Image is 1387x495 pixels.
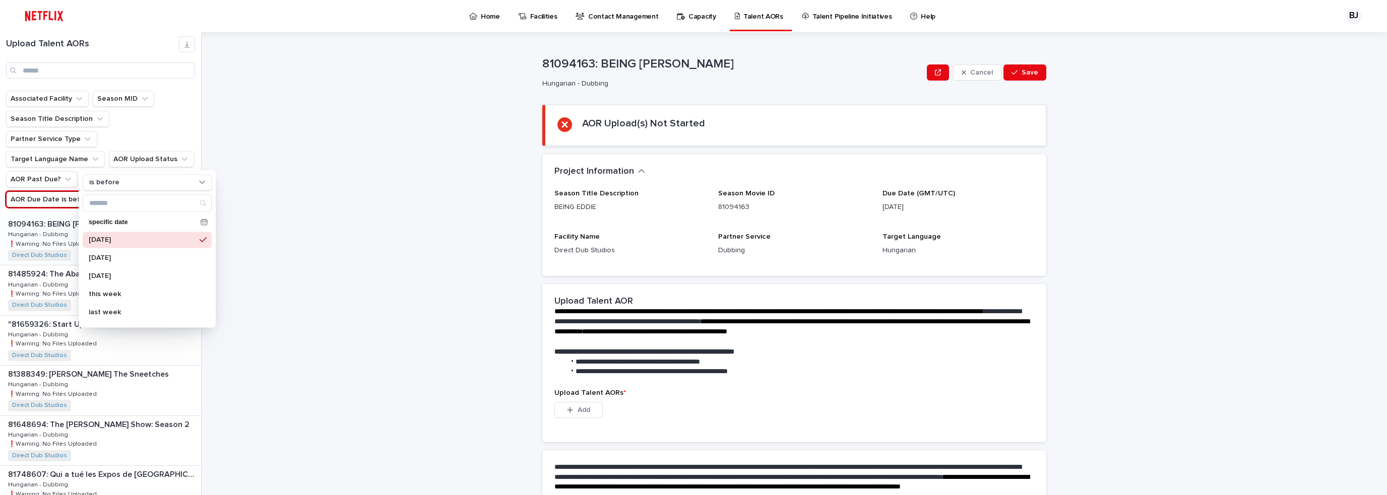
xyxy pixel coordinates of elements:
button: Associated Facility [6,91,89,107]
input: Search [6,62,195,79]
button: Save [1003,64,1046,81]
p: Hungarian - Dubbing [8,229,70,238]
h1: Upload Talent AORs [6,39,179,50]
p: Hungarian - Dubbing [542,80,919,88]
p: 81094163: BEING [PERSON_NAME] [542,57,923,72]
p: is before [89,178,119,187]
p: last week [89,309,196,316]
p: "81659326: Start Up, Fall Down: From Billionaire to Convict: Limited Series" [8,318,199,329]
p: [DATE] [89,236,196,243]
input: Search [83,195,211,211]
p: [DATE] [882,202,1034,213]
button: Cancel [953,64,1001,81]
button: Project Information [554,166,645,177]
p: ❗️Warning: No Files Uploaded [8,389,99,398]
span: Cancel [970,69,993,76]
p: [DATE] [89,272,196,279]
span: Partner Service [718,233,771,240]
button: AOR Past Due? [6,171,78,187]
a: Direct Dub Studios [12,402,67,409]
button: AOR Due Date [6,191,132,207]
button: Target Language Name [6,151,105,167]
h2: Project Information [554,166,634,177]
p: Hungarian - Dubbing [8,479,70,488]
p: 81648694: The [PERSON_NAME] Show: Season 2 [8,418,192,430]
h2: AOR Upload(s) Not Started [582,117,705,129]
p: Dubbing [718,245,870,256]
div: BJ [1346,8,1362,24]
span: Target Language [882,233,941,240]
span: Season Title Description [554,190,639,197]
p: [DATE] [89,254,196,261]
h2: Upload Talent AOR [554,296,633,307]
img: ifQbXi3ZQGMSEF7WDB7W [20,6,68,26]
span: Upload Talent AORs [554,389,626,396]
p: ❗️Warning: No Files Uploaded [8,289,99,298]
p: ❗️Warning: No Files Uploaded [8,439,99,448]
p: Hungarian [882,245,1034,256]
div: Search [83,194,212,211]
button: Season MID [93,91,154,107]
span: Add [578,406,590,413]
span: Save [1022,69,1038,76]
span: Facility Name [554,233,600,240]
p: BEING EDDIE [554,202,706,213]
p: Hungarian - Dubbing [8,279,70,289]
p: specific date [89,219,197,226]
p: ❗️Warning: No Files Uploaded [8,239,99,248]
a: Direct Dub Studios [12,352,67,359]
p: Hungarian - Dubbing [8,430,70,439]
div: specific date [83,215,212,230]
p: 81094163: BEING [PERSON_NAME] [8,218,137,229]
p: 81094163 [718,202,870,213]
button: AOR Upload Status [109,151,194,167]
p: 81748607: Qui a tué les Expos de Montréal? (Who Killed the Montreal Expos?) [8,468,199,479]
p: 81485924: The Abandons: Season 1 [8,267,142,279]
span: Season Movie ID [718,190,775,197]
button: Season Title Description [6,111,109,127]
p: ❗️Warning: No Files Uploaded [8,338,99,347]
button: Partner Service Type [6,131,97,147]
a: Direct Dub Studios [12,452,67,459]
p: Direct Dub Studios [554,245,706,256]
p: Hungarian - Dubbing [8,329,70,338]
span: Due Date (GMT/UTC) [882,190,955,197]
button: Add [554,402,603,418]
p: Hungarian - Dubbing [8,379,70,388]
a: Direct Dub Studios [12,302,67,309]
a: Direct Dub Studios [12,252,67,259]
p: 81388349: [PERSON_NAME] The Sneetches [8,368,171,379]
p: this week [89,291,196,298]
